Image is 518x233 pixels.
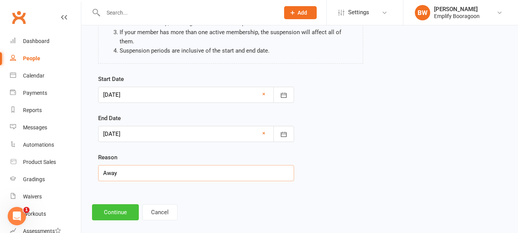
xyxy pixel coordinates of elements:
div: [PERSON_NAME] [434,6,480,13]
iframe: Intercom live chat [8,207,26,225]
div: Reports [23,107,42,113]
div: BW [415,5,430,20]
a: Workouts [10,205,81,223]
a: Product Sales [10,154,81,171]
span: 1 [23,207,30,213]
a: × [262,129,265,138]
a: × [262,89,265,99]
a: Clubworx [9,8,28,27]
label: End Date [98,114,121,123]
div: Dashboard [23,38,49,44]
div: Product Sales [23,159,56,165]
label: Start Date [98,74,124,84]
button: Cancel [142,204,178,220]
label: Reason [98,153,117,162]
div: Emplify Booragoon [434,13,480,20]
a: Reports [10,102,81,119]
li: Suspension periods are inclusive of the start and end date. [120,46,357,55]
div: Payments [23,90,47,96]
a: Dashboard [10,33,81,50]
div: Automations [23,142,54,148]
div: Gradings [23,176,45,182]
input: Search... [101,7,274,18]
a: Messages [10,119,81,136]
button: Continue [92,204,139,220]
div: Messages [23,124,47,131]
div: People [23,55,40,61]
div: Waivers [23,193,42,200]
a: Waivers [10,188,81,205]
a: Payments [10,84,81,102]
a: Gradings [10,171,81,188]
a: Automations [10,136,81,154]
input: Reason [98,165,294,181]
span: Add [298,10,307,16]
li: If your member has more than one active membership, the suspension will affect all of them. [120,28,357,46]
a: People [10,50,81,67]
a: Calendar [10,67,81,84]
button: Add [284,6,317,19]
div: Workouts [23,211,46,217]
div: Calendar [23,73,44,79]
span: Settings [348,4,369,21]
